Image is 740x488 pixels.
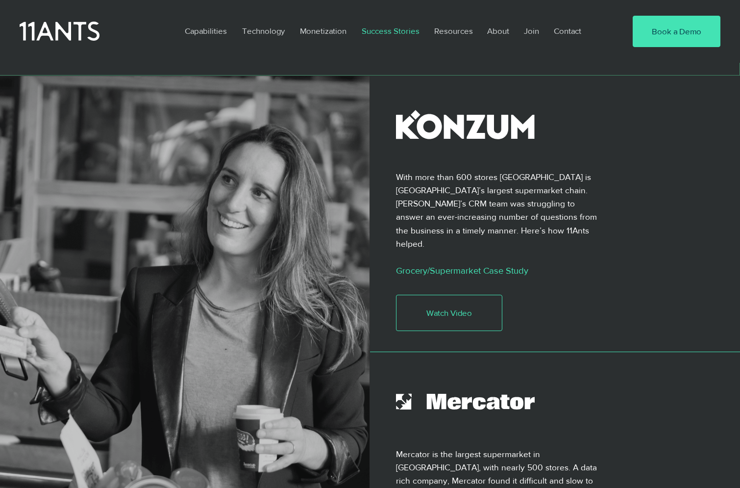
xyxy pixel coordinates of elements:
a: Success Stories [354,20,427,42]
a: Resources [427,20,480,42]
a: Grocery/Supermarket Case Study [396,266,528,276]
a: About [480,20,517,42]
a: Watch Video [396,295,503,331]
p: With more than 600 stores [GEOGRAPHIC_DATA] is [GEOGRAPHIC_DATA]’s largest supermarket chain. [PE... [396,170,597,250]
p: Success Stories [357,20,424,42]
a: Capabilities [177,20,235,42]
p: Technology [237,20,290,42]
p: Contact [549,20,586,42]
nav: Site [177,20,603,42]
a: Join [517,20,546,42]
p: Monetization [295,20,351,42]
span: Watch Video [426,307,472,319]
span: Book a Demo [652,26,701,37]
p: Capabilities [180,20,232,42]
a: Technology [235,20,293,42]
a: Monetization [293,20,354,42]
a: Book a Demo [633,16,720,47]
p: Join [519,20,544,42]
p: About [482,20,514,42]
a: Contact [546,20,590,42]
p: Resources [429,20,478,42]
